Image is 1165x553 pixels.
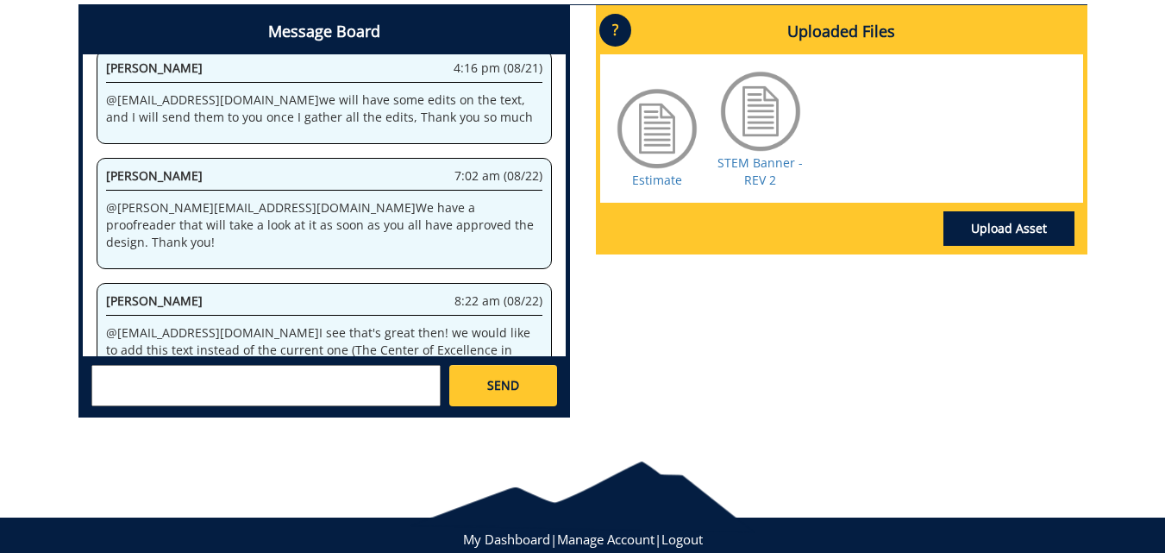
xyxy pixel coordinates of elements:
[599,14,631,47] p: ?
[943,211,1074,246] a: Upload Asset
[106,91,542,126] p: @ [EMAIL_ADDRESS][DOMAIN_NAME] we will have some edits on the text, and I will send them to you o...
[717,154,803,188] a: STEM Banner - REV 2
[600,9,1083,54] h4: Uploaded Files
[557,531,655,548] a: Manage Account
[106,60,203,76] span: [PERSON_NAME]
[661,531,703,548] a: Logout
[454,60,542,77] span: 4:16 pm (08/21)
[106,292,203,309] span: [PERSON_NAME]
[454,167,542,185] span: 7:02 am (08/22)
[91,365,441,406] textarea: messageToSend
[449,365,556,406] a: SEND
[83,9,566,54] h4: Message Board
[463,531,550,548] a: My Dashboard
[632,172,682,188] a: Estimate
[106,199,542,251] p: @ [PERSON_NAME][EMAIL_ADDRESS][DOMAIN_NAME] We have a proofreader that will take a look at it as ...
[106,167,203,184] span: [PERSON_NAME]
[487,377,519,394] span: SEND
[106,324,542,480] p: @ [EMAIL_ADDRESS][DOMAIN_NAME] I see that's great then! we would like to add this text instead of...
[454,292,542,310] span: 8:22 am (08/22)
